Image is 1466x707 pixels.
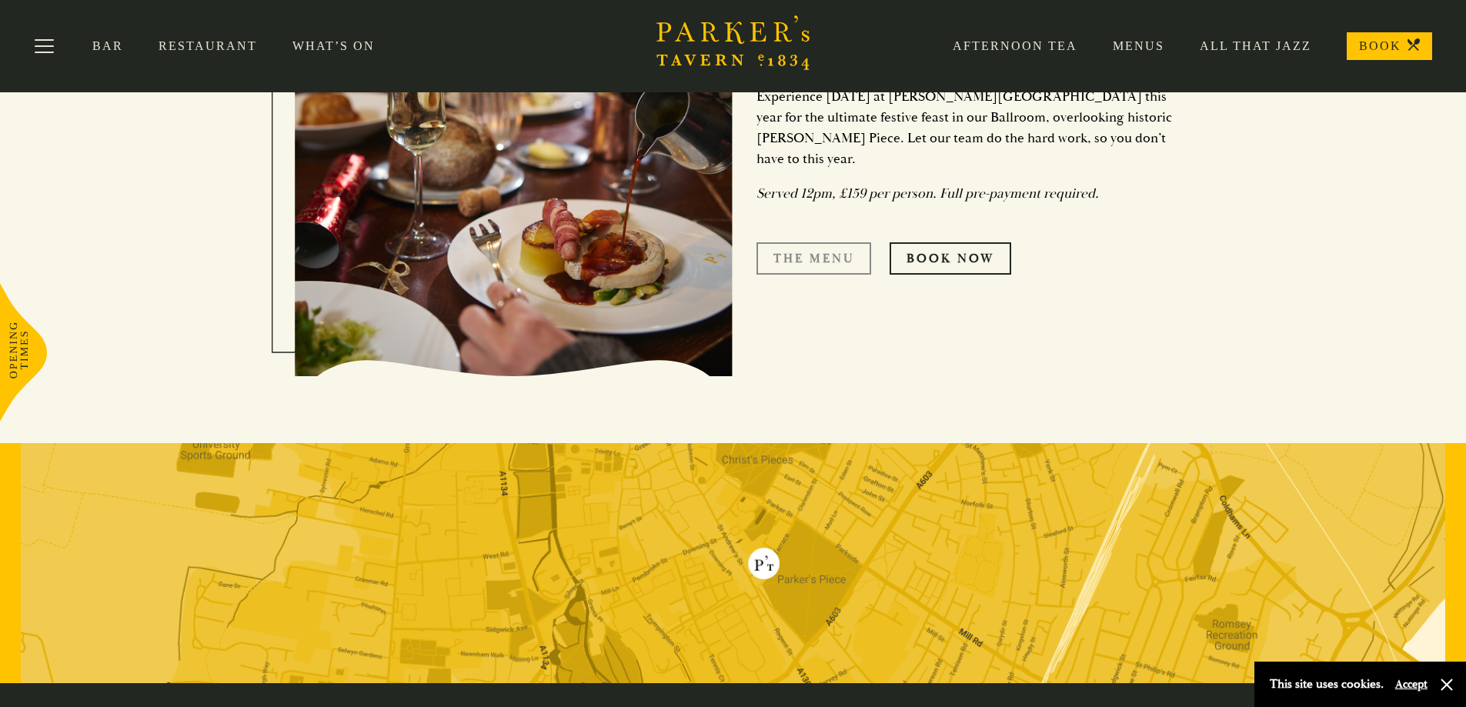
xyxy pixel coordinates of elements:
[21,443,1445,683] img: map
[756,86,1172,169] p: Experience [DATE] at [PERSON_NAME][GEOGRAPHIC_DATA] this year for the ultimate festive feast in o...
[1395,677,1428,692] button: Accept
[756,185,1099,202] em: Served 12pm, £159 per person. Full pre-payment required.
[1439,677,1454,692] button: Close and accept
[890,242,1011,275] a: Book Now
[1270,673,1384,695] p: This site uses cookies.
[756,242,871,275] a: The Menu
